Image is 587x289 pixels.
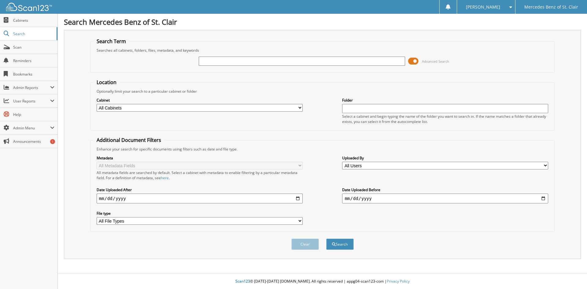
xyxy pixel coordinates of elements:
[97,194,303,203] input: start
[94,137,164,143] legend: Additional Document Filters
[342,187,548,192] label: Date Uploaded Before
[97,98,303,103] label: Cabinet
[524,5,578,9] span: Mercedes Benz of St. Clair
[13,125,50,131] span: Admin Menu
[13,31,54,36] span: Search
[58,274,587,289] div: © [DATE]-[DATE] [DOMAIN_NAME]. All rights reserved | appg04-scan123-com |
[94,48,552,53] div: Searches all cabinets, folders, files, metadata, and keywords
[64,17,581,27] h1: Search Mercedes Benz of St. Clair
[342,98,548,103] label: Folder
[466,5,500,9] span: [PERSON_NAME]
[387,279,410,284] a: Privacy Policy
[97,211,303,216] label: File type
[50,139,55,144] div: 1
[13,85,50,90] span: Admin Reports
[13,45,54,50] span: Scan
[94,79,120,86] legend: Location
[326,239,354,250] button: Search
[94,89,552,94] div: Optionally limit your search to a particular cabinet or folder
[97,187,303,192] label: Date Uploaded After
[13,58,54,63] span: Reminders
[6,3,52,11] img: scan123-logo-white.svg
[342,155,548,161] label: Uploaded By
[97,170,303,180] div: All metadata fields are searched by default. Select a cabinet with metadata to enable filtering b...
[235,279,250,284] span: Scan123
[13,112,54,117] span: Help
[291,239,319,250] button: Clear
[342,194,548,203] input: end
[422,59,449,64] span: Advanced Search
[13,18,54,23] span: Cabinets
[13,72,54,77] span: Bookmarks
[94,38,129,45] legend: Search Term
[13,98,50,104] span: User Reports
[13,139,54,144] span: Announcements
[97,155,303,161] label: Metadata
[342,114,548,124] div: Select a cabinet and begin typing the name of the folder you want to search in. If the name match...
[161,175,169,180] a: here
[94,146,552,152] div: Enhance your search for specific documents using filters such as date and file type.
